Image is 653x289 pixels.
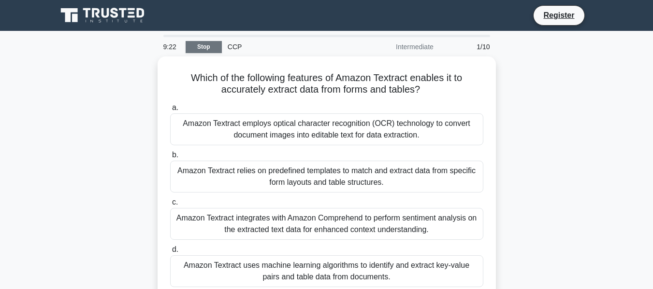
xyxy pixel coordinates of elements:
div: CCP [222,37,355,56]
span: b. [172,151,178,159]
h5: Which of the following features of Amazon Textract enables it to accurately extract data from for... [169,72,484,96]
span: d. [172,245,178,253]
div: Amazon Textract employs optical character recognition (OCR) technology to convert document images... [170,113,483,145]
div: Amazon Textract uses machine learning algorithms to identify and extract key-value pairs and tabl... [170,255,483,287]
a: Register [537,9,580,21]
span: c. [172,198,178,206]
span: a. [172,103,178,111]
div: 9:22 [158,37,186,56]
div: Intermediate [355,37,439,56]
div: Amazon Textract relies on predefined templates to match and extract data from specific form layou... [170,161,483,193]
div: 1/10 [439,37,496,56]
div: Amazon Textract integrates with Amazon Comprehend to perform sentiment analysis on the extracted ... [170,208,483,240]
a: Stop [186,41,222,53]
